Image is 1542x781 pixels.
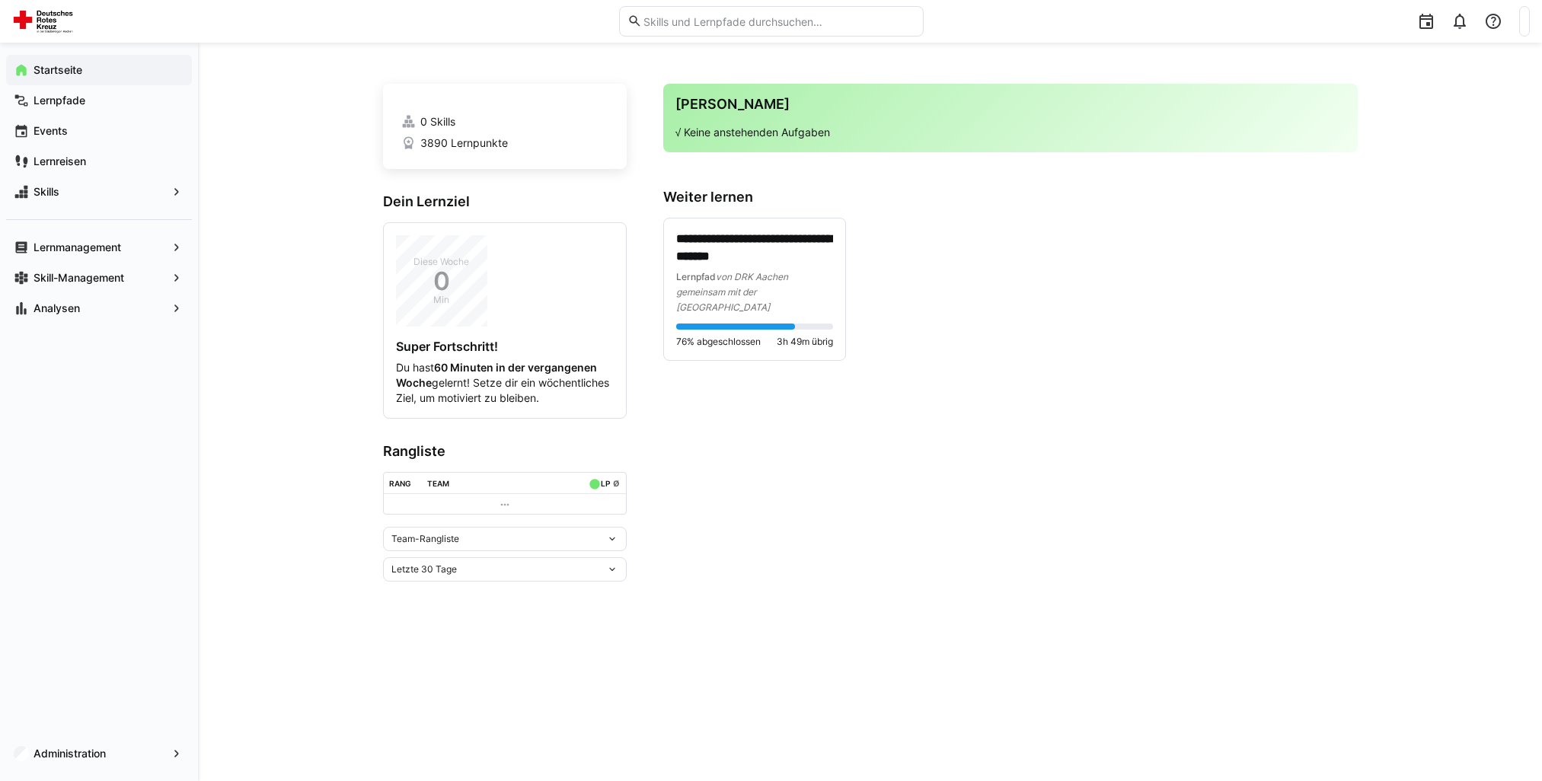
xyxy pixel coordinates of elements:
[396,339,614,354] h4: Super Fortschritt!
[427,479,449,488] div: Team
[396,360,614,406] p: Du hast gelernt! Setze dir ein wöchentliches Ziel, um motiviert zu bleiben.
[420,114,455,129] span: 0 Skills
[675,125,1346,140] p: √ Keine anstehenden Aufgaben
[389,479,411,488] div: Rang
[663,189,1358,206] h3: Weiter lernen
[676,271,788,313] span: von DRK Aachen gemeinsam mit der [GEOGRAPHIC_DATA]
[601,479,610,488] div: LP
[676,336,761,348] span: 76% abgeschlossen
[777,336,833,348] span: 3h 49m übrig
[401,114,608,129] a: 0 Skills
[383,193,627,210] h3: Dein Lernziel
[396,361,597,389] strong: 60 Minuten in der vergangenen Woche
[676,271,716,282] span: Lernpfad
[391,563,457,575] span: Letzte 30 Tage
[391,533,459,545] span: Team-Rangliste
[613,476,620,489] a: ø
[383,443,627,460] h3: Rangliste
[642,14,915,28] input: Skills und Lernpfade durchsuchen…
[675,96,1346,113] h3: [PERSON_NAME]
[420,135,508,151] span: 3890 Lernpunkte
